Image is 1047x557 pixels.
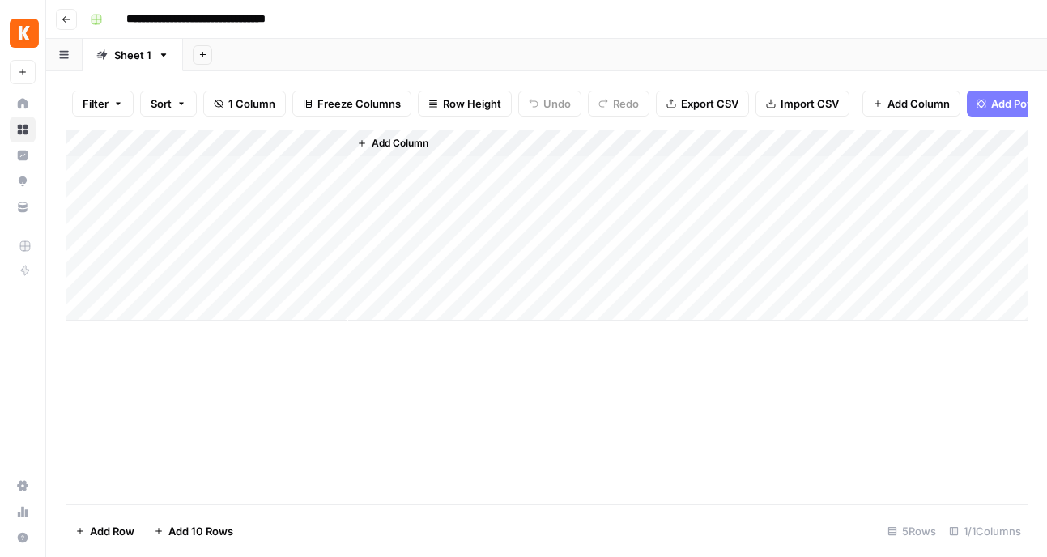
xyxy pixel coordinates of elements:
[72,91,134,117] button: Filter
[681,96,738,112] span: Export CSV
[881,518,943,544] div: 5 Rows
[887,96,950,112] span: Add Column
[10,91,36,117] a: Home
[114,47,151,63] div: Sheet 1
[755,91,849,117] button: Import CSV
[10,117,36,142] a: Browse
[588,91,649,117] button: Redo
[203,91,286,117] button: 1 Column
[10,142,36,168] a: Insights
[83,39,183,71] a: Sheet 1
[10,473,36,499] a: Settings
[10,13,36,53] button: Workspace: Kayak
[140,91,197,117] button: Sort
[90,523,134,539] span: Add Row
[10,19,39,48] img: Kayak Logo
[518,91,581,117] button: Undo
[781,96,839,112] span: Import CSV
[418,91,512,117] button: Row Height
[443,96,501,112] span: Row Height
[10,499,36,525] a: Usage
[351,133,435,154] button: Add Column
[862,91,960,117] button: Add Column
[151,96,172,112] span: Sort
[228,96,275,112] span: 1 Column
[10,168,36,194] a: Opportunities
[168,523,233,539] span: Add 10 Rows
[144,518,243,544] button: Add 10 Rows
[943,518,1028,544] div: 1/1 Columns
[83,96,109,112] span: Filter
[613,96,639,112] span: Redo
[10,525,36,551] button: Help + Support
[317,96,401,112] span: Freeze Columns
[66,518,144,544] button: Add Row
[10,194,36,220] a: Your Data
[292,91,411,117] button: Freeze Columns
[543,96,571,112] span: Undo
[656,91,749,117] button: Export CSV
[372,136,428,151] span: Add Column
